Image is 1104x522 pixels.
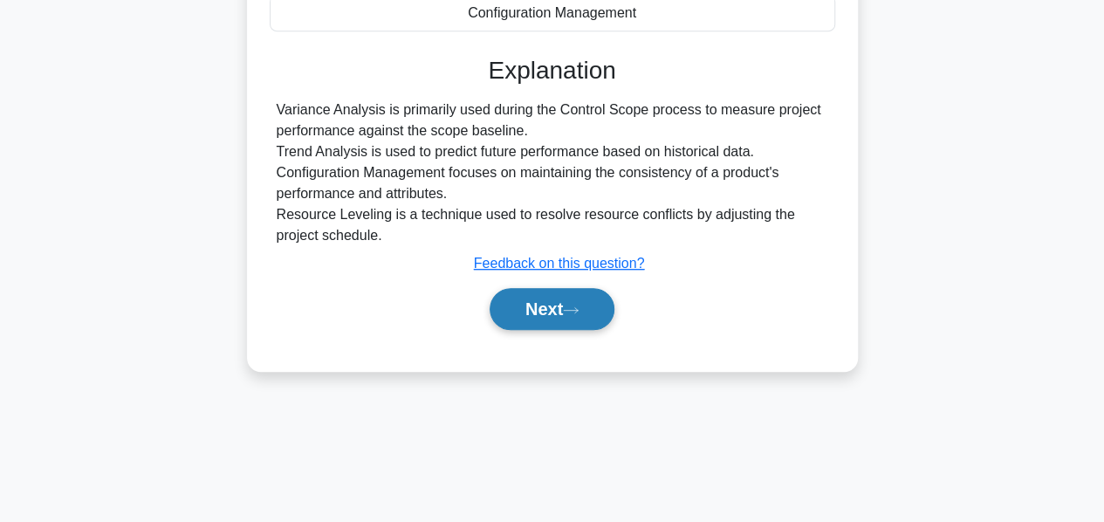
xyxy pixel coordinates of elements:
[277,100,828,246] div: Variance Analysis is primarily used during the Control Scope process to measure project performan...
[490,288,614,330] button: Next
[280,56,825,86] h3: Explanation
[474,256,645,271] a: Feedback on this question?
